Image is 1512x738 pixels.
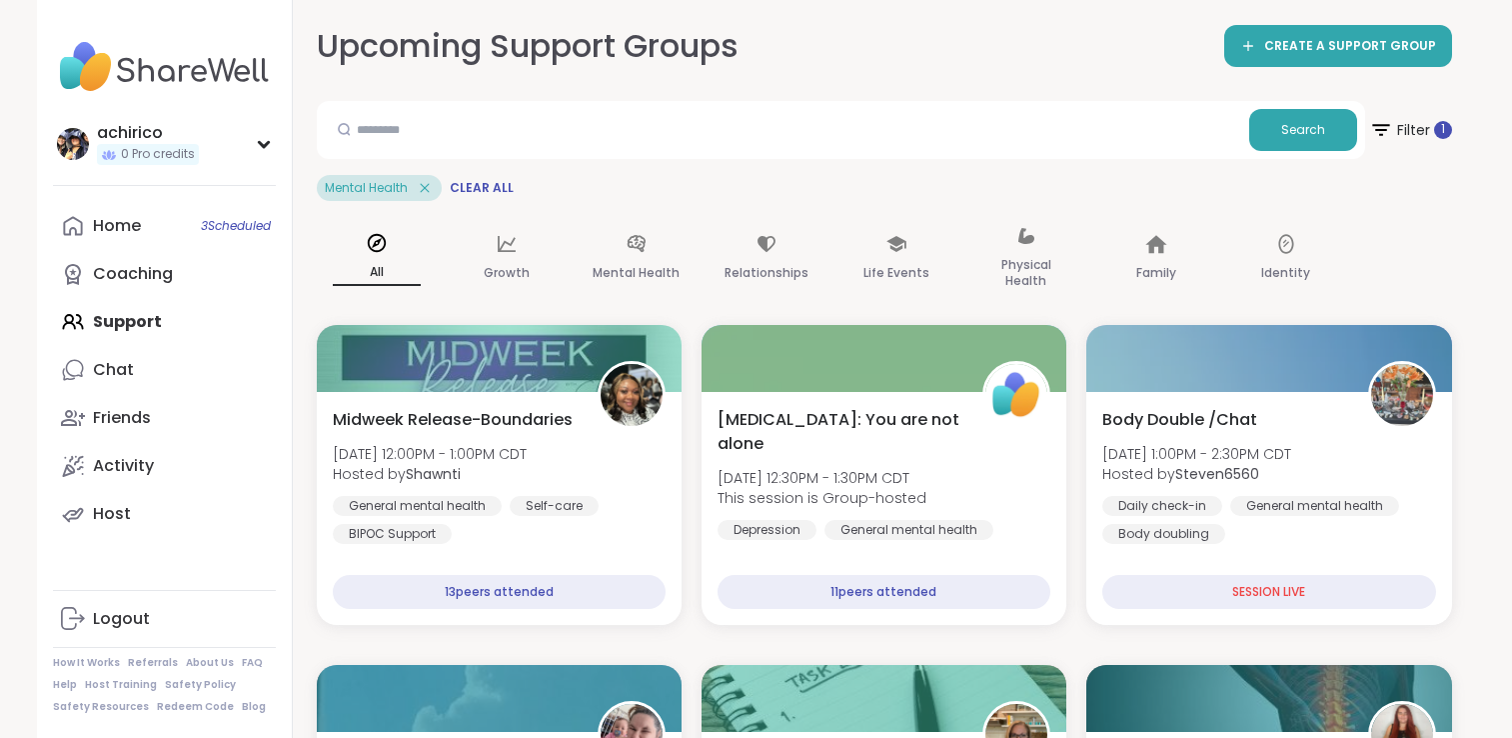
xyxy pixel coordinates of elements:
[93,359,134,381] div: Chat
[601,364,663,426] img: Shawnti
[53,490,276,538] a: Host
[93,455,154,477] div: Activity
[325,180,408,196] span: Mental Health
[242,700,266,714] a: Blog
[510,496,599,516] div: Self-care
[333,464,527,484] span: Hosted by
[718,468,926,488] span: [DATE] 12:30PM - 1:30PM CDT
[128,656,178,670] a: Referrals
[53,394,276,442] a: Friends
[484,261,530,285] p: Growth
[93,215,141,237] div: Home
[53,678,77,692] a: Help
[333,444,527,464] span: [DATE] 12:00PM - 1:00PM CDT
[1249,109,1357,151] button: Search
[1102,496,1222,516] div: Daily check-in
[97,122,199,144] div: achirico
[1369,101,1452,159] button: Filter 1
[1371,364,1433,426] img: Steven6560
[53,700,149,714] a: Safety Resources
[1230,496,1399,516] div: General mental health
[242,656,263,670] a: FAQ
[1102,575,1435,609] div: SESSION LIVE
[718,408,960,456] span: [MEDICAL_DATA]: You are not alone
[1136,261,1176,285] p: Family
[333,408,573,432] span: Midweek Release-Boundaries
[186,656,234,670] a: About Us
[718,488,926,508] span: This session is Group-hosted
[863,261,929,285] p: Life Events
[1261,261,1310,285] p: Identity
[93,608,150,630] div: Logout
[824,520,993,540] div: General mental health
[718,520,816,540] div: Depression
[201,218,271,234] span: 3 Scheduled
[53,656,120,670] a: How It Works
[157,700,234,714] a: Redeem Code
[53,346,276,394] a: Chat
[1264,38,1436,55] span: CREATE A SUPPORT GROUP
[93,503,131,525] div: Host
[1224,25,1452,67] a: CREATE A SUPPORT GROUP
[718,575,1050,609] div: 11 peers attended
[725,261,808,285] p: Relationships
[1441,121,1445,138] span: 1
[985,364,1047,426] img: ShareWell
[1102,444,1291,464] span: [DATE] 1:00PM - 2:30PM CDT
[406,464,461,484] b: Shawnti
[53,595,276,643] a: Logout
[1102,464,1291,484] span: Hosted by
[1102,524,1225,544] div: Body doubling
[333,524,452,544] div: BIPOC Support
[450,180,514,196] span: Clear All
[333,496,502,516] div: General mental health
[53,442,276,490] a: Activity
[1175,464,1259,484] b: Steven6560
[93,263,173,285] div: Coaching
[333,575,666,609] div: 13 peers attended
[53,250,276,298] a: Coaching
[982,253,1070,293] p: Physical Health
[593,261,680,285] p: Mental Health
[93,407,151,429] div: Friends
[1281,121,1325,139] span: Search
[53,32,276,102] img: ShareWell Nav Logo
[85,678,157,692] a: Host Training
[165,678,236,692] a: Safety Policy
[317,24,755,69] h2: Upcoming Support Groups
[1102,408,1257,432] span: Body Double /Chat
[57,128,89,160] img: achirico
[121,146,195,163] span: 0 Pro credits
[1369,106,1452,154] span: Filter
[746,35,761,51] iframe: Spotlight
[255,265,271,281] iframe: Spotlight
[53,202,276,250] a: Home3Scheduled
[333,260,421,286] p: All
